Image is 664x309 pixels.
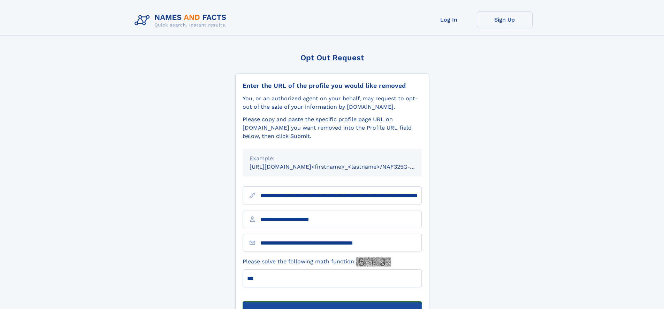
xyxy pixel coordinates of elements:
[235,53,429,62] div: Opt Out Request
[243,115,422,140] div: Please copy and paste the specific profile page URL on [DOMAIN_NAME] you want removed into the Pr...
[421,11,477,28] a: Log In
[243,94,422,111] div: You, or an authorized agent on your behalf, may request to opt-out of the sale of your informatio...
[243,82,422,90] div: Enter the URL of the profile you would like removed
[250,154,415,163] div: Example:
[243,257,391,266] label: Please solve the following math function:
[132,11,232,30] img: Logo Names and Facts
[477,11,533,28] a: Sign Up
[250,163,435,170] small: [URL][DOMAIN_NAME]<firstname>_<lastname>/NAF325G-xxxxxxxx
